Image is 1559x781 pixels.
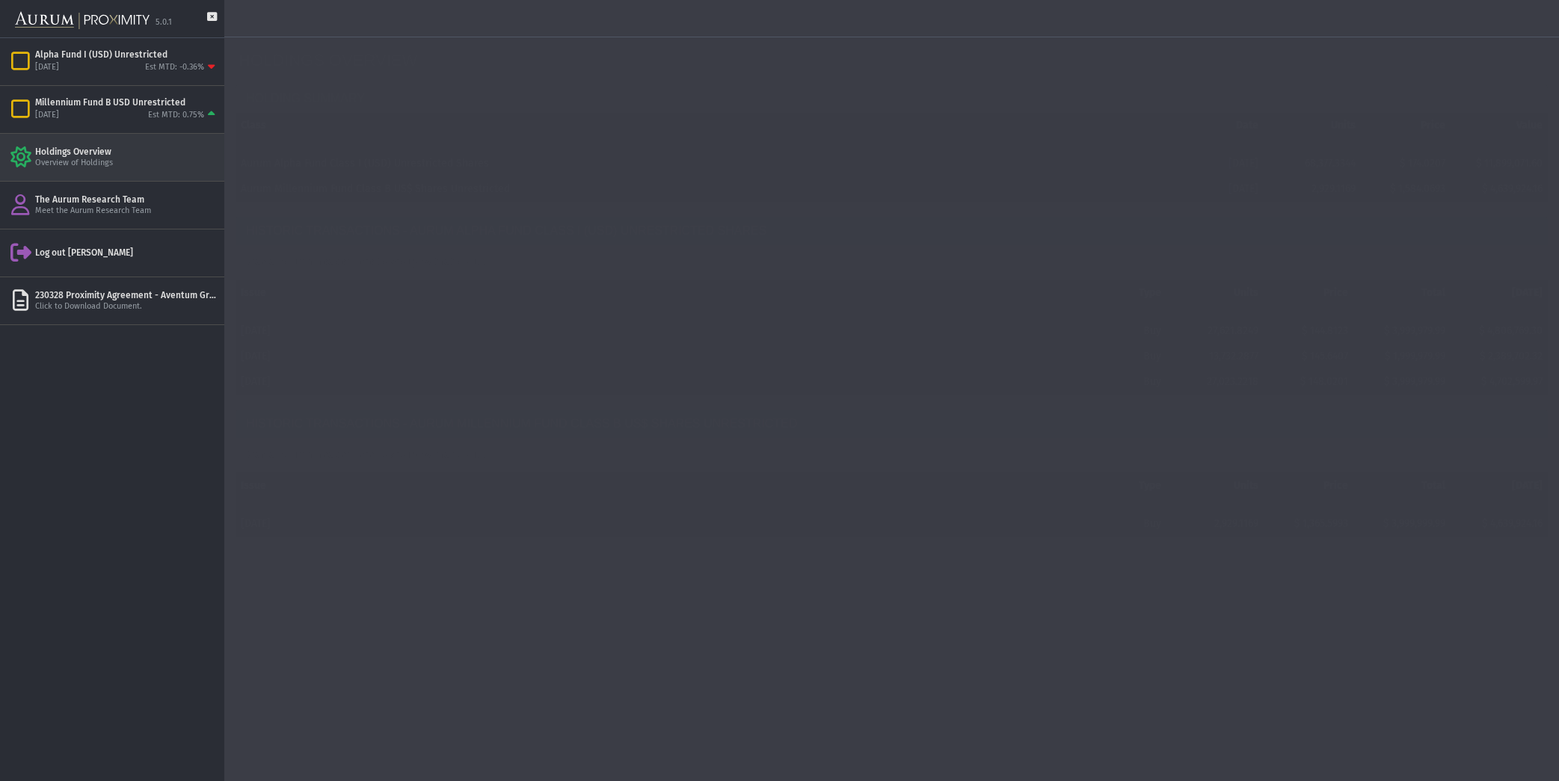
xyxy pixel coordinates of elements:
span: 2,929.1169 [1214,517,1258,530]
td: Column Price [1264,280,1353,318]
div: 230328 Proximity Agreement - Aventum Group Limited (Signed).pdf [35,289,218,301]
div: Data grid with 3 rows and 6 columns [236,245,1548,395]
p: Units [1234,285,1258,300]
span: $ 148.0201 [1300,375,1348,388]
div: HOLDINGS OVERVIEW [239,37,1548,84]
td: Column 30 Jun 2025 [1451,280,1548,318]
td: Buy [1077,369,1166,395]
p: Price [1323,478,1348,493]
td: Column Type [1077,280,1166,318]
div: HISTORIC TRANSACTIONS - AURUM MILLENNIUM FUND CLASS B US$ SHARES UNRESTRICTED [236,410,1548,438]
span: [DATE] [241,324,271,337]
div: Drag a column header here to group by that column [239,250,495,275]
span: $ 1,584.0693 [1390,182,1445,195]
span: $ 1,999,979.99 [1385,350,1445,362]
td: Column Value [1451,113,1548,150]
span: 27,621.8249 [1208,324,1258,337]
p: [DATE] [1512,285,1543,300]
div: The Aurum Research Team [35,194,218,206]
p: Issue [241,285,266,300]
div: Millennium Fund B USD Unrestricted [35,96,218,108]
td: Column Price [1264,473,1353,510]
td: Column Issue [236,280,1077,318]
span: $ 3,999,979.99 [1384,375,1445,388]
p: Total [1421,478,1445,493]
td: Column Issue [236,473,1077,510]
td: Column Total [1353,473,1451,510]
p: Price [1421,118,1445,132]
img: Aurum-Proximity%20white.svg [15,4,150,37]
span: $ 4,639,924.16 [1482,182,1543,195]
td: Column Type [1077,473,1166,510]
span: 2,929.1169 [1312,182,1356,195]
p: Class [241,118,266,132]
p: Value [1516,118,1543,132]
span: 27,023.2218 [1207,375,1258,388]
p: Units [1331,118,1356,132]
span: $ 1,365.5993 [1294,517,1348,530]
p: Price [1323,285,1348,300]
td: Buy [1077,344,1166,369]
div: Est MTD: 0.75% [148,110,204,121]
div: HISTORIC TRANSACTIONS - AURUM ALPHA FUND CLASS I (USD) UNRESTRICTED SHARES [236,217,1548,245]
div: [DATE] [35,62,59,73]
span: 13,732.2877 [1209,350,1258,362]
div: Data grid toolbar [236,245,1548,272]
span: $ 144.8123 [1302,324,1348,337]
div: Meet the Aurum Research Team [35,206,218,217]
span: $ 2,389,702.32 [1480,350,1543,362]
div: Est MTD: -0.36% [145,62,204,73]
span: $ 174.0207 [1400,157,1445,170]
td: Column Price [1361,113,1451,150]
span: [DATE] [1229,157,1258,170]
span: $ 3,999,979.99 [1384,324,1445,337]
div: Data grid with 1 rows and 6 columns [236,438,1548,537]
div: [DATE] [35,110,59,121]
td: Buy [1077,318,1166,344]
td: Column Units [1166,280,1264,318]
div: Log out [PERSON_NAME] [35,247,218,259]
div: Overview of Holdings [35,158,218,169]
span: [DATE] [1229,182,1258,195]
div: 5.0.1 [156,17,172,28]
span: [DATE] [241,517,271,530]
div: Holdings Overview [35,146,218,158]
p: Type [1139,478,1161,493]
p: [DATE] [1512,478,1543,493]
div: Data grid toolbar [236,438,1548,465]
td: Column Total [1353,280,1451,318]
span: [DATE] [241,375,271,388]
td: Aurum Millennium Fund Class B US$ Shares Unrestricted [236,176,1166,202]
div: Click to Download Document. [35,301,218,312]
td: Column Class [236,113,1166,150]
div: HOLDING SUMMARY [236,84,1548,113]
p: Date [1236,118,1258,132]
td: Buy [1077,511,1166,537]
p: Type [1139,285,1161,300]
span: $ 4,639,924.16 [1482,517,1543,530]
td: Column 30 Jun 2025 [1451,473,1548,510]
span: [DATE] [241,350,271,362]
td: Column Date [1166,113,1264,150]
span: $ 3,999,999.99 [1383,517,1445,530]
div: Alpha Fund I (USD) Unrestricted [35,49,218,61]
span: 68,377.3344 [1305,157,1356,170]
p: Total [1421,285,1445,300]
td: Column Units [1166,473,1264,510]
span: $ 4,702,599.97 [1481,375,1543,388]
p: Units [1234,478,1258,493]
td: Column Units [1264,113,1361,150]
span: $ 145.6407 [1302,350,1348,362]
td: Aurum Alpha Fund Class I (USD) Unrestricted Shares [236,151,1166,176]
div: Drag a column header here to group by that column [239,442,495,468]
div: Data grid with 2 rows and 5 columns [236,113,1548,202]
span: $ 4,806,769.30 [1479,324,1543,337]
p: Issue [241,478,266,493]
span: $ 11,899,071.60 [1476,157,1543,170]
